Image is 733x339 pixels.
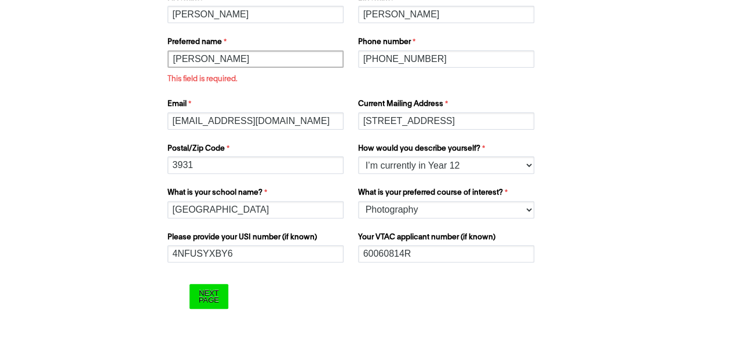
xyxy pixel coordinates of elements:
[358,112,534,130] input: Current Mailing Address
[358,201,534,218] select: What is your preferred course of interest?
[189,284,228,309] input: Next Page
[358,50,534,68] input: Phone number
[167,99,347,112] label: Email
[358,232,537,246] label: Your VTAC applicant number (if known)
[358,37,537,50] label: Phone number
[167,75,238,83] span: This field is required.
[358,156,534,174] select: How would you describe yourself?
[167,6,344,23] input: First name
[167,201,344,218] input: What is your school name?
[167,50,344,68] input: Preferred name
[167,143,347,157] label: Postal/Zip Code
[167,156,344,174] input: Postal/Zip Code
[358,245,534,263] input: Your VTAC applicant number (if known)
[358,187,537,201] label: What is your preferred course of interest?
[358,6,534,23] input: Last name
[358,99,537,112] label: Current Mailing Address
[167,187,347,201] label: What is your school name?
[167,245,344,263] input: Please provide your USI number (if known)
[167,112,344,130] input: Email
[167,232,347,246] label: Please provide your USI number (if known)
[167,37,347,50] label: Preferred name
[358,143,537,157] label: How would you describe yourself?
